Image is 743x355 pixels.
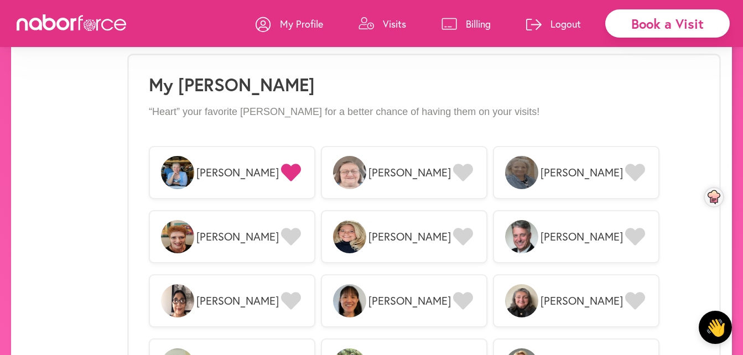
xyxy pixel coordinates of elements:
h1: My [PERSON_NAME] [149,74,699,95]
p: Visits [383,17,406,30]
img: A0j1uoeCSWOZkMh2Do3E [161,220,194,253]
span: [PERSON_NAME] [368,230,451,243]
img: jqqXU0hTsq6rnHY9Wuhv [505,156,538,189]
img: 9UWPJpiHTYOF7p3pkeGB [333,156,366,189]
span: [PERSON_NAME] [368,294,451,307]
button: 👋 [699,311,732,344]
a: Logout [526,7,581,40]
img: 9tmt2tvVReOIH5G9pLia [333,284,366,317]
span: [PERSON_NAME] [368,166,451,179]
div: 👋 [705,318,726,337]
img: hjklc6rTFKZwEa38SxjA [333,220,366,253]
span: [PERSON_NAME] [541,230,623,243]
p: My Profile [280,17,323,30]
span: [PERSON_NAME] [541,294,623,307]
div: Book a Visit [605,9,730,38]
a: My Profile [256,7,323,40]
span: [PERSON_NAME] [196,294,279,307]
img: fvO2hd4SGKUyBkvT3OIU [161,284,194,317]
img: qi4iZwNQ1a5pzOMjKoZA [505,284,538,317]
p: “Heart” your favorite [PERSON_NAME] for a better chance of having them on your visits! [149,106,699,118]
span: [PERSON_NAME] [541,166,623,179]
span: [PERSON_NAME] [196,230,279,243]
img: v8mXAJVaRFmb3qTIfmwH [161,156,194,189]
a: Billing [441,7,491,40]
img: Jfwr8Dz1RyqXGqmIBvol [505,220,538,253]
p: Billing [466,17,491,30]
p: Logout [550,17,581,30]
a: Visits [358,7,406,40]
span: [PERSON_NAME] [196,166,279,179]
